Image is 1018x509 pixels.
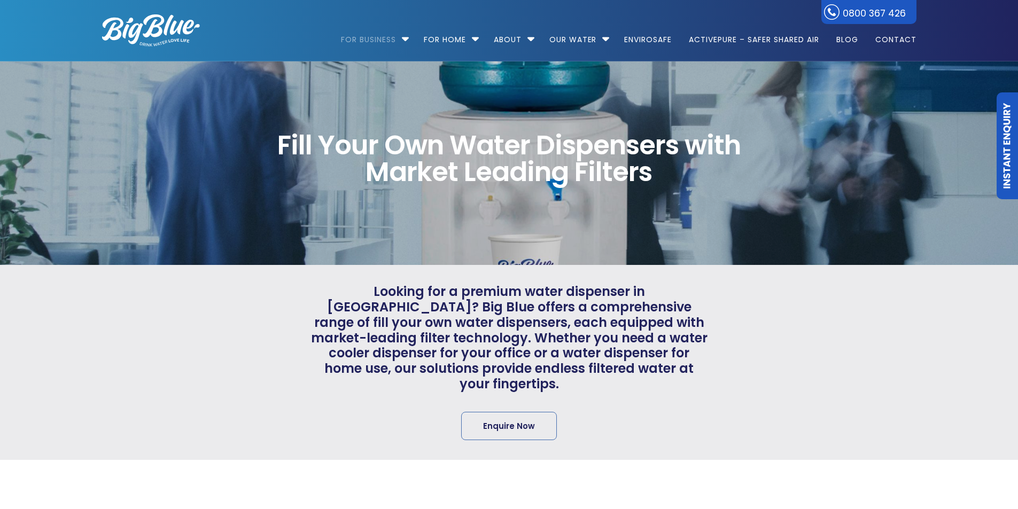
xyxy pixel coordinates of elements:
span: Looking for a premium water dispenser in [GEOGRAPHIC_DATA]? Big Blue offers a comprehensive range... [310,284,708,392]
img: logo [102,14,200,46]
a: Enquire Now [461,412,557,440]
span: Fill Your Own Water Dispensers with Market Leading Filters [251,132,767,185]
a: Instant Enquiry [997,92,1018,199]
